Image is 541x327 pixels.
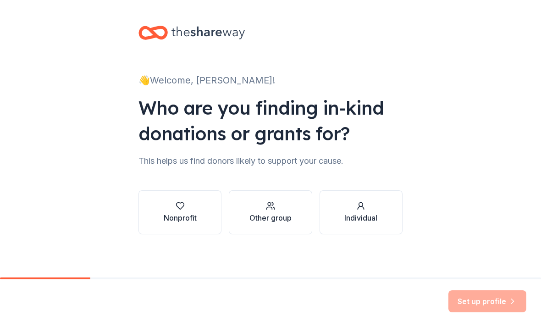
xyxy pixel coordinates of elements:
[138,190,221,234] button: Nonprofit
[138,73,403,88] div: 👋 Welcome, [PERSON_NAME]!
[164,212,197,223] div: Nonprofit
[138,95,403,146] div: Who are you finding in-kind donations or grants for?
[344,212,377,223] div: Individual
[320,190,403,234] button: Individual
[249,212,292,223] div: Other group
[229,190,312,234] button: Other group
[138,154,403,168] div: This helps us find donors likely to support your cause.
